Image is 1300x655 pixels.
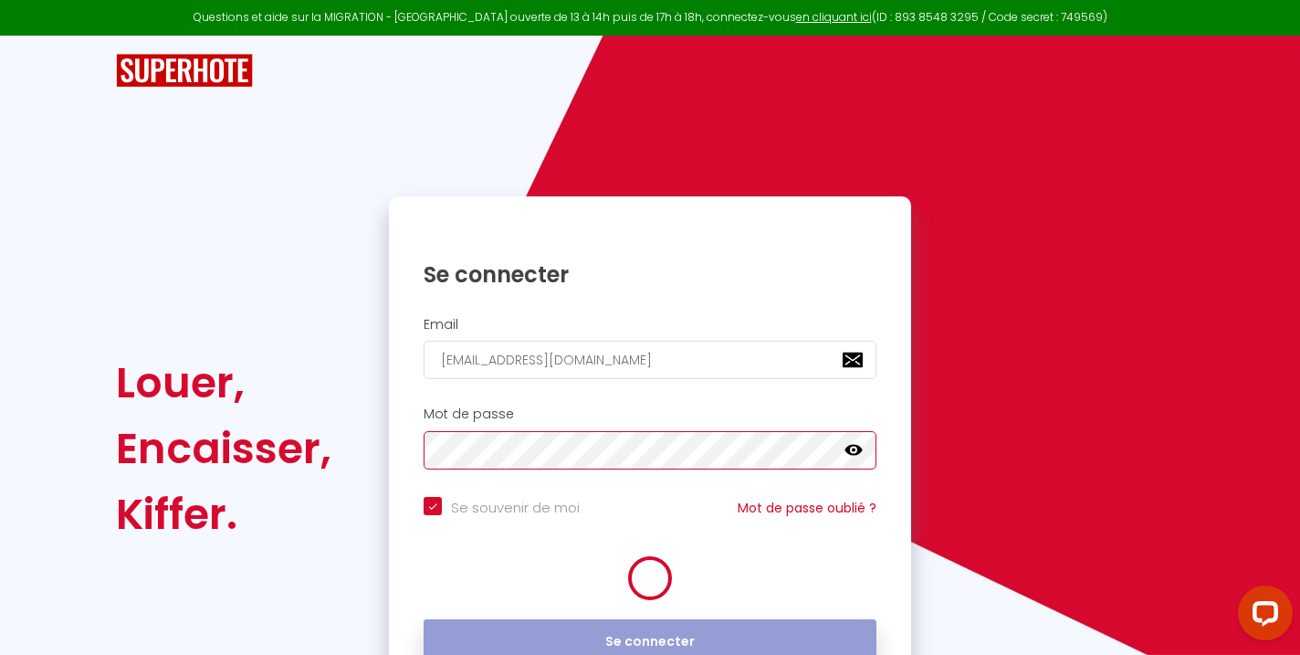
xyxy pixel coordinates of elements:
[424,317,876,333] h2: Email
[116,416,331,481] div: Encaisser,
[424,407,876,422] h2: Mot de passe
[738,499,876,517] a: Mot de passe oublié ?
[424,341,876,379] input: Ton Email
[796,9,872,25] a: en cliquant ici
[424,260,876,289] h1: Se connecter
[116,481,331,547] div: Kiffer.
[1223,578,1300,655] iframe: LiveChat chat widget
[116,350,331,416] div: Louer,
[116,54,253,88] img: SuperHote logo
